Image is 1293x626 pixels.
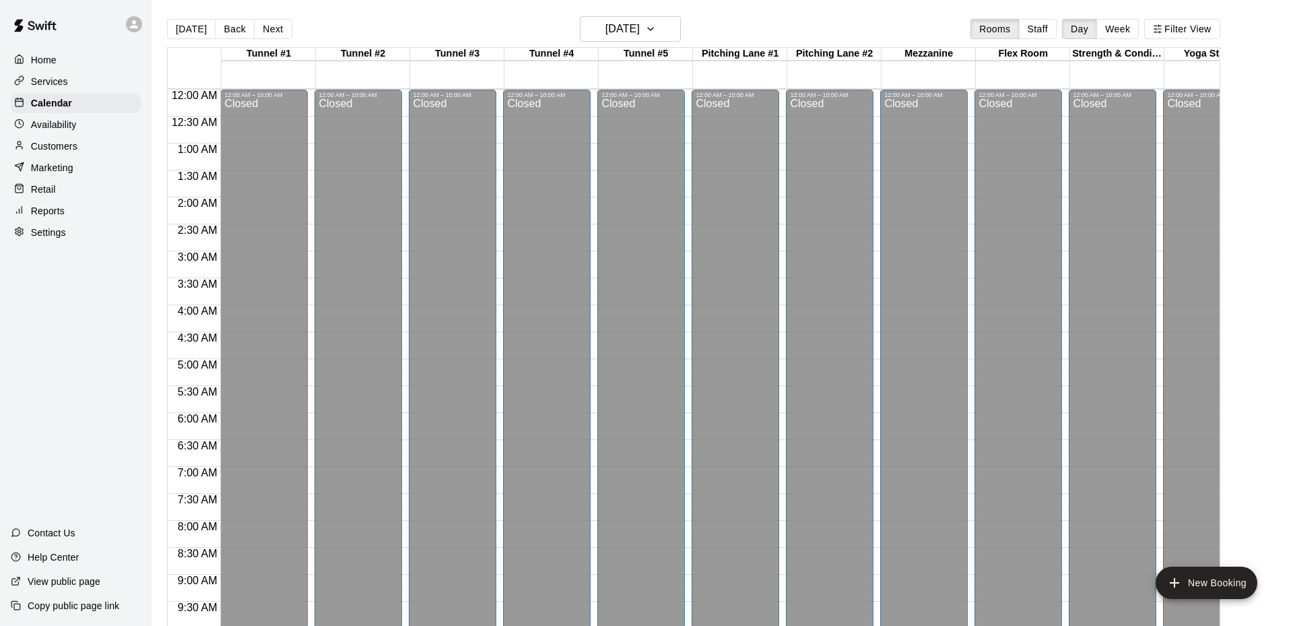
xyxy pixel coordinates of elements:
span: 9:30 AM [174,602,221,613]
p: Marketing [31,161,73,175]
button: Next [254,19,292,39]
span: 8:00 AM [174,521,221,532]
div: 12:00 AM – 10:00 AM [790,92,869,98]
div: Tunnel #3 [410,48,504,61]
button: Day [1062,19,1097,39]
p: Settings [31,226,66,239]
button: add [1156,567,1257,599]
h6: [DATE] [605,20,640,38]
div: 12:00 AM – 10:00 AM [507,92,587,98]
div: 12:00 AM – 10:00 AM [224,92,304,98]
span: 4:00 AM [174,305,221,317]
div: Tunnel #4 [504,48,599,61]
span: 3:00 AM [174,251,221,263]
p: Copy public page link [28,599,119,613]
a: Reports [11,201,141,221]
div: Pitching Lane #1 [693,48,787,61]
span: 2:30 AM [174,224,221,236]
div: 12:00 AM – 10:00 AM [1167,92,1247,98]
div: 12:00 AM – 10:00 AM [696,92,775,98]
p: Help Center [28,551,79,564]
p: Contact Us [28,526,75,540]
span: 9:00 AM [174,575,221,586]
a: Availability [11,115,141,135]
div: 12:00 AM – 10:00 AM [601,92,681,98]
a: Calendar [11,93,141,113]
span: 12:00 AM [168,90,221,101]
button: [DATE] [167,19,215,39]
span: 7:30 AM [174,494,221,505]
span: 1:00 AM [174,144,221,155]
div: Flex Room [976,48,1070,61]
a: Home [11,50,141,70]
p: View public page [28,575,100,588]
div: 12:00 AM – 10:00 AM [884,92,964,98]
button: Back [215,19,255,39]
div: 12:00 AM – 10:00 AM [413,92,492,98]
div: 12:00 AM – 10:00 AM [979,92,1058,98]
p: Reports [31,204,65,218]
span: 7:00 AM [174,467,221,478]
div: 12:00 AM – 10:00 AM [1073,92,1152,98]
p: Availability [31,118,77,131]
a: Customers [11,136,141,156]
button: Rooms [970,19,1019,39]
p: Retail [31,183,56,196]
div: Tunnel #2 [316,48,410,61]
span: 2:00 AM [174,197,221,209]
div: Tunnel #5 [599,48,693,61]
a: Marketing [11,158,141,178]
button: Staff [1019,19,1057,39]
span: 12:30 AM [168,117,221,128]
a: Services [11,71,141,92]
span: 1:30 AM [174,170,221,182]
p: Services [31,75,68,88]
div: Yoga Studio [1164,48,1259,61]
span: 5:00 AM [174,359,221,371]
button: [DATE] [580,16,681,42]
button: Filter View [1144,19,1220,39]
div: Tunnel #1 [222,48,316,61]
a: Retail [11,179,141,199]
div: Pitching Lane #2 [787,48,882,61]
span: 5:30 AM [174,386,221,398]
a: Settings [11,222,141,243]
div: Strength & Conditioning [1070,48,1164,61]
span: 8:30 AM [174,548,221,559]
p: Calendar [31,96,72,110]
span: 3:30 AM [174,278,221,290]
div: Mezzanine [882,48,976,61]
div: 12:00 AM – 10:00 AM [319,92,398,98]
span: 4:30 AM [174,332,221,344]
span: 6:30 AM [174,440,221,451]
span: 6:00 AM [174,413,221,425]
p: Customers [31,139,77,153]
p: Home [31,53,57,67]
button: Week [1096,19,1139,39]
